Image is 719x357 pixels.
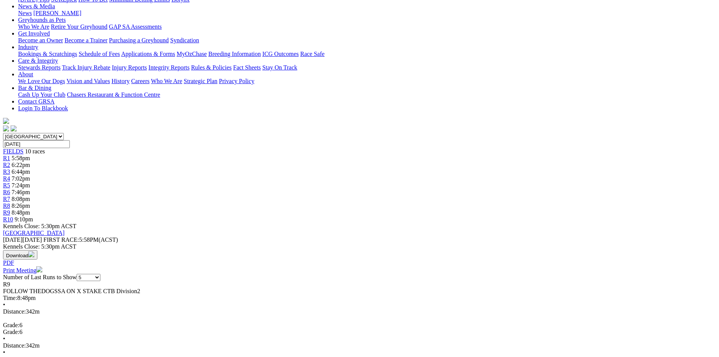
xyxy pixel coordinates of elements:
[33,10,81,16] a: [PERSON_NAME]
[12,168,30,175] span: 6:44pm
[3,243,716,250] div: Kennels Close: 5:30pm ACST
[131,78,149,84] a: Careers
[18,78,716,85] div: About
[3,349,5,355] span: •
[3,295,17,301] span: Time:
[25,148,45,155] span: 10 races
[3,125,9,131] img: facebook.svg
[18,37,716,44] div: Get Involved
[112,64,147,71] a: Injury Reports
[28,251,34,257] img: download.svg
[12,182,30,189] span: 7:24pm
[43,236,118,243] span: 5:58PM(ACST)
[233,64,261,71] a: Fact Sheets
[18,57,58,64] a: Care & Integrity
[3,140,70,148] input: Select date
[3,148,23,155] a: FIELDS
[79,51,120,57] a: Schedule of Fees
[12,202,30,209] span: 8:26pm
[109,37,169,43] a: Purchasing a Greyhound
[148,64,189,71] a: Integrity Reports
[12,162,30,168] span: 6:22pm
[3,236,42,243] span: [DATE]
[3,216,13,223] span: R10
[12,189,30,195] span: 7:46pm
[3,230,65,236] a: [GEOGRAPHIC_DATA]
[18,64,60,71] a: Stewards Reports
[18,3,55,9] a: News & Media
[3,267,42,274] a: Print Meeting
[3,308,716,315] div: 342m
[3,295,716,301] div: 8:48pm
[3,223,76,229] span: Kennels Close: 5:30pm ACST
[3,175,10,182] a: R4
[3,301,5,308] span: •
[191,64,232,71] a: Rules & Policies
[3,202,10,209] a: R8
[18,91,65,98] a: Cash Up Your Club
[18,98,54,105] a: Contact GRSA
[3,288,716,295] div: FOLLOW THEDOGSSA ON X STAKE CTB Division2
[177,51,207,57] a: MyOzChase
[3,281,10,287] span: R9
[121,51,175,57] a: Applications & Forms
[151,78,182,84] a: Who We Are
[3,322,20,328] span: Grade:
[51,23,108,30] a: Retire Your Greyhound
[219,78,254,84] a: Privacy Policy
[18,17,66,23] a: Greyhounds as Pets
[12,155,30,161] span: 5:58pm
[18,78,65,84] a: We Love Our Dogs
[3,162,10,168] span: R2
[3,189,10,195] a: R6
[66,78,110,84] a: Vision and Values
[18,23,49,30] a: Who We Are
[11,125,17,131] img: twitter.svg
[3,209,10,216] a: R9
[18,51,716,57] div: Industry
[170,37,199,43] a: Syndication
[262,51,299,57] a: ICG Outcomes
[18,30,50,37] a: Get Involved
[65,37,108,43] a: Become a Trainer
[300,51,324,57] a: Race Safe
[3,308,26,315] span: Distance:
[43,236,79,243] span: FIRST RACE:
[18,91,716,98] div: Bar & Dining
[18,44,38,50] a: Industry
[262,64,297,71] a: Stay On Track
[3,118,9,124] img: logo-grsa-white.png
[18,37,63,43] a: Become an Owner
[109,23,162,30] a: GAP SA Assessments
[12,196,30,202] span: 8:08pm
[15,216,33,223] span: 9:10pm
[36,266,42,272] img: printer.svg
[3,342,26,349] span: Distance:
[3,260,14,266] a: PDF
[3,335,5,342] span: •
[3,274,716,281] div: Number of Last Runs to Show
[12,175,30,182] span: 7:02pm
[18,10,716,17] div: News & Media
[62,64,110,71] a: Track Injury Rebate
[3,196,10,202] a: R7
[12,209,30,216] span: 8:48pm
[3,155,10,161] a: R1
[3,236,23,243] span: [DATE]
[3,182,10,189] a: R5
[18,10,32,16] a: News
[3,260,716,266] div: Download
[3,250,37,260] button: Download
[184,78,217,84] a: Strategic Plan
[3,168,10,175] a: R3
[3,342,716,349] div: 342m
[3,329,716,335] div: 6
[18,71,33,77] a: About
